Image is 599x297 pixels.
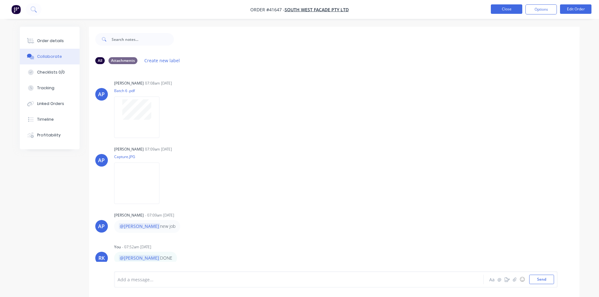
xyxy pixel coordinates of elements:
div: AP [98,157,105,164]
button: Linked Orders [20,96,80,112]
p: Capture.JPG [114,154,166,159]
p: DONE [119,255,172,261]
div: Timeline [37,117,54,122]
button: Create new label [141,56,183,65]
div: AP [98,91,105,98]
span: @[PERSON_NAME] [119,223,160,229]
div: You [114,244,121,250]
div: 07:08am [DATE] [145,80,172,86]
div: Tracking [37,85,54,91]
a: South West Facade Pty Ltd [285,7,349,13]
img: Factory [11,5,21,14]
input: Search notes... [112,33,174,46]
div: Checklists 0/0 [37,69,65,75]
div: [PERSON_NAME] [114,146,144,152]
button: Close [491,4,522,14]
button: Profitability [20,127,80,143]
div: RK [98,254,105,262]
div: All [95,57,105,64]
p: Batch 6 .pdf [114,88,166,93]
button: Aa [488,276,496,283]
div: - 07:52am [DATE] [122,244,151,250]
div: AP [98,223,105,230]
div: 07:09am [DATE] [145,146,172,152]
button: Tracking [20,80,80,96]
span: @[PERSON_NAME] [119,255,160,261]
span: Order #41647 - [250,7,285,13]
div: - 07:09am [DATE] [145,212,174,218]
button: Checklists 0/0 [20,64,80,80]
button: Timeline [20,112,80,127]
div: Linked Orders [37,101,64,107]
div: Order details [37,38,64,44]
p: new job [119,223,175,229]
button: Edit Order [560,4,591,14]
button: @ [496,276,503,283]
div: [PERSON_NAME] [114,212,144,218]
button: Send [529,275,554,284]
div: Collaborate [37,54,62,59]
button: Collaborate [20,49,80,64]
button: ☺ [519,276,526,283]
div: Attachments [108,57,137,64]
div: Profitability [37,132,61,138]
div: [PERSON_NAME] [114,80,144,86]
button: Order details [20,33,80,49]
button: Options [525,4,557,14]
